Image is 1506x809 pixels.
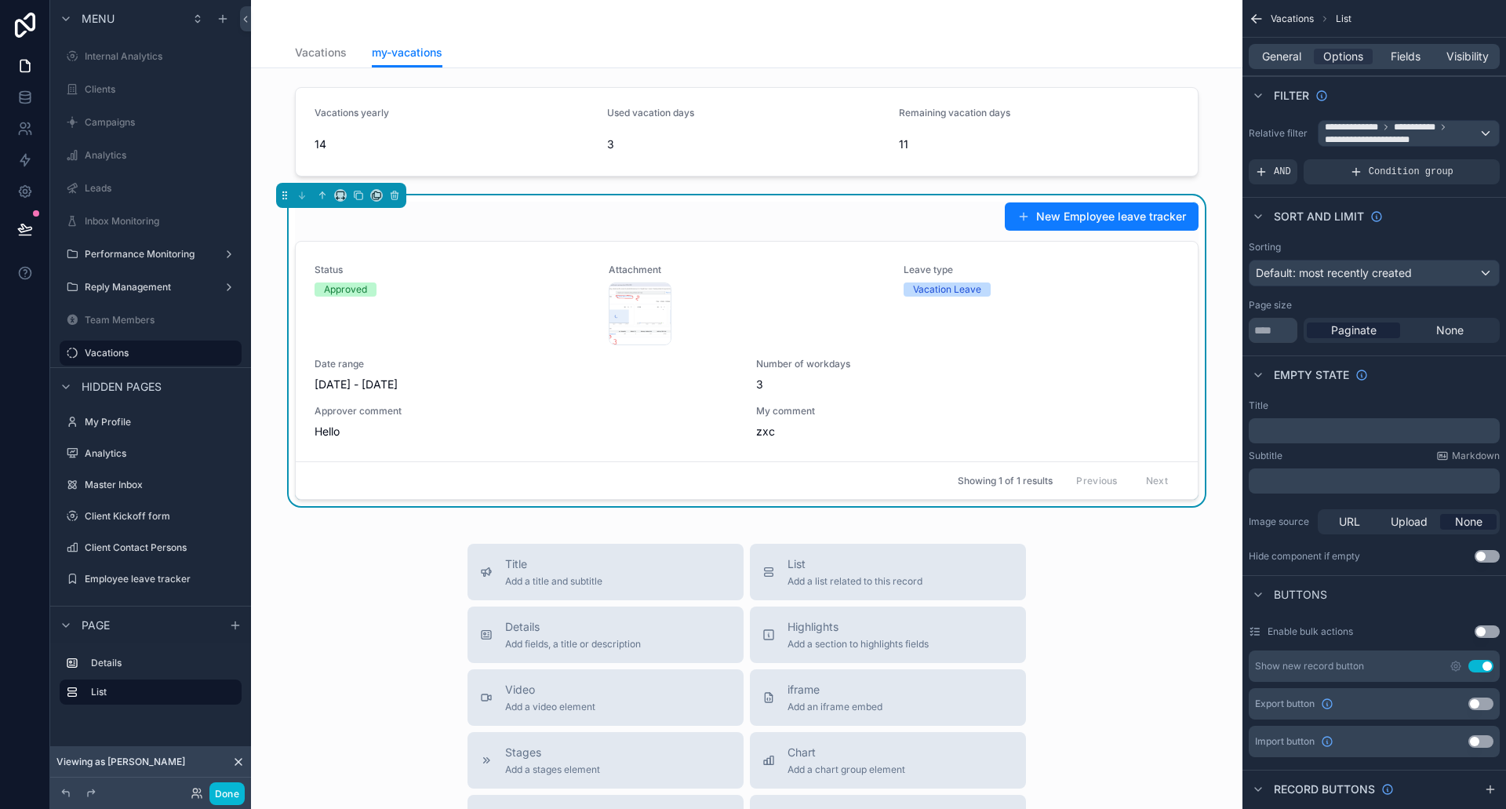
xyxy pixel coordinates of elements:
[85,281,216,293] label: Reply Management
[1249,468,1500,494] div: scrollable content
[505,682,595,698] span: Video
[85,215,238,228] label: Inbox Monitoring
[958,475,1053,487] span: Showing 1 of 1 results
[60,44,242,69] a: Internal Analytics
[1446,49,1489,64] span: Visibility
[324,282,367,297] div: Approved
[750,732,1026,789] button: ChartAdd a chart group element
[315,358,737,370] span: Date range
[788,619,929,635] span: Highlights
[315,377,737,392] span: [DATE] - [DATE]
[1274,166,1291,178] span: AND
[609,264,884,276] span: Attachment
[85,83,238,96] label: Clients
[1249,450,1282,462] label: Subtitle
[315,405,737,417] span: Approver comment
[91,657,235,669] label: Details
[209,782,245,805] button: Done
[372,38,442,68] a: my-vacations
[1391,49,1421,64] span: Fields
[60,143,242,168] a: Analytics
[1339,514,1360,530] span: URL
[467,544,744,600] button: TitleAdd a title and subtitle
[85,248,216,261] label: Performance Monitoring
[85,347,232,359] label: Vacations
[1262,49,1301,64] span: General
[85,416,238,428] label: My Profile
[750,607,1026,663] button: HighlightsAdd a section to highlights fields
[60,341,242,366] a: Vacations
[756,358,1179,370] span: Number of workdays
[1274,587,1327,603] span: Buttons
[1249,516,1311,528] label: Image source
[85,573,238,585] label: Employee leave tracker
[788,763,905,776] span: Add a chart group element
[60,410,242,435] a: My Profile
[1274,367,1349,383] span: Empty state
[295,45,347,60] span: Vacations
[1249,260,1500,286] button: Default: most recently created
[85,541,238,554] label: Client Contact Persons
[1455,514,1482,530] span: None
[1268,625,1353,638] label: Enable bulk actions
[788,701,882,713] span: Add an iframe embed
[315,424,737,439] span: Hello
[1249,550,1360,563] div: Hide component if empty
[1274,88,1309,104] span: Filter
[505,745,600,760] span: Stages
[60,275,242,300] a: Reply Management
[788,638,929,650] span: Add a section to highlights fields
[505,619,641,635] span: Details
[505,638,641,650] span: Add fields, a title or description
[60,472,242,497] a: Master Inbox
[750,544,1026,600] button: ListAdd a list related to this record
[295,38,347,70] a: Vacations
[505,575,602,588] span: Add a title and subtitle
[1436,450,1500,462] a: Markdown
[1249,127,1311,140] label: Relative filter
[1255,735,1315,748] span: Import button
[60,209,242,234] a: Inbox Monitoring
[1336,13,1351,25] span: List
[467,669,744,726] button: VideoAdd a video element
[1274,782,1375,797] span: Record buttons
[788,556,922,572] span: List
[60,308,242,333] a: Team Members
[82,11,115,27] span: Menu
[756,424,1179,439] span: zxc
[85,116,238,129] label: Campaigns
[85,182,238,195] label: Leads
[85,479,238,491] label: Master Inbox
[60,535,242,560] a: Client Contact Persons
[1249,241,1281,253] label: Sorting
[60,77,242,102] a: Clients
[85,149,238,162] label: Analytics
[756,405,1179,417] span: My comment
[85,510,238,523] label: Client Kickoff form
[904,264,1179,276] span: Leave type
[505,556,602,572] span: Title
[788,682,882,698] span: iframe
[60,441,242,466] a: Analytics
[91,686,229,698] label: List
[60,567,242,592] a: Employee leave tracker
[1452,450,1500,462] span: Markdown
[467,607,744,663] button: DetailsAdd fields, a title or description
[788,575,922,588] span: Add a list related to this record
[60,176,242,201] a: Leads
[505,701,595,713] span: Add a video element
[1005,202,1199,231] button: New Employee leave tracker
[1391,514,1428,530] span: Upload
[1331,323,1377,338] span: Paginate
[1255,698,1315,710] span: Export button
[315,264,590,276] span: Status
[756,377,1179,392] span: 3
[85,50,238,63] label: Internal Analytics
[1249,418,1500,443] div: scrollable content
[1369,166,1453,178] span: Condition group
[467,732,744,789] button: StagesAdd a stages element
[82,379,162,395] span: Hidden pages
[56,756,185,768] span: Viewing as [PERSON_NAME]
[1436,323,1464,338] span: None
